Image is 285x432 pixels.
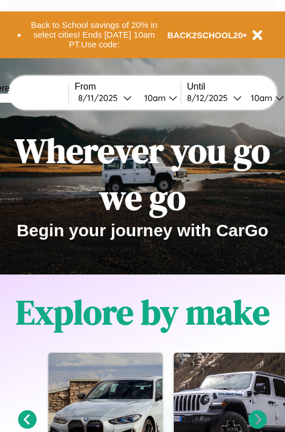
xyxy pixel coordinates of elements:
button: 8/11/2025 [75,92,135,104]
div: 10am [139,92,169,103]
b: BACK2SCHOOL20 [168,30,243,40]
h1: Explore by make [16,289,270,336]
div: 10am [245,92,275,103]
div: 8 / 11 / 2025 [78,92,123,103]
div: 8 / 12 / 2025 [187,92,233,103]
button: 10am [135,92,181,104]
button: Back to School savings of 20% in select cities! Ends [DATE] 10am PT.Use code: [21,17,168,53]
label: From [75,82,181,92]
